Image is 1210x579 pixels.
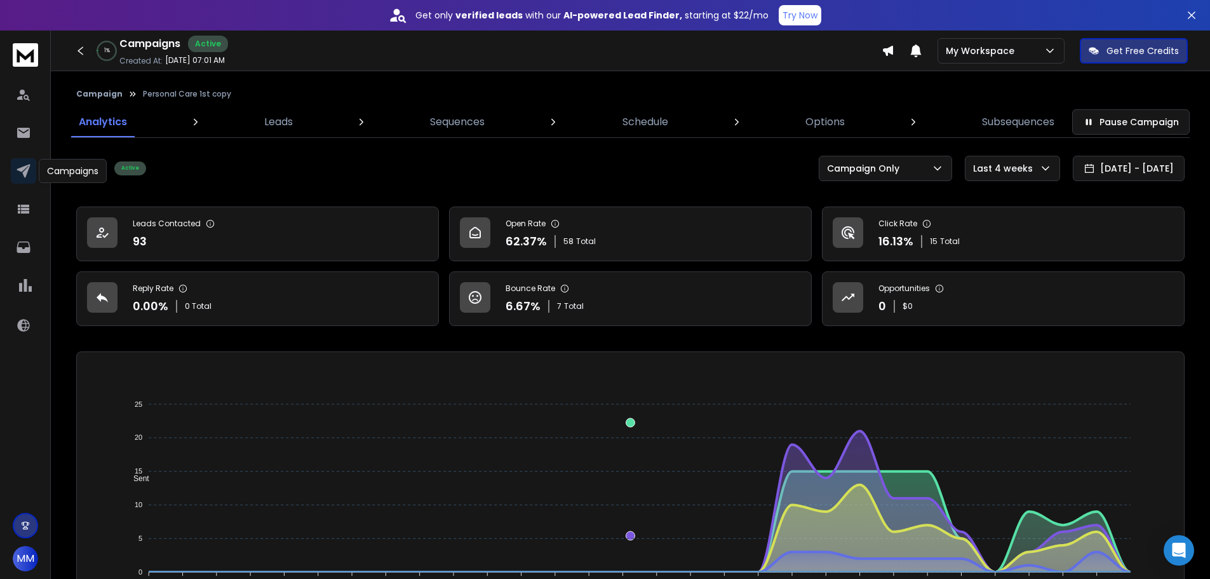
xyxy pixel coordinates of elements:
[104,47,110,55] p: 1 %
[1106,44,1179,57] p: Get Free Credits
[430,114,485,130] p: Sequences
[1080,38,1188,64] button: Get Free Credits
[449,207,812,261] a: Open Rate62.37%58Total
[135,501,142,508] tspan: 10
[563,236,574,247] span: 58
[135,400,142,408] tspan: 25
[576,236,596,247] span: Total
[564,301,584,311] span: Total
[76,207,439,261] a: Leads Contacted93
[185,301,212,311] p: 0 Total
[449,271,812,326] a: Bounce Rate6.67%7Total
[973,162,1038,175] p: Last 4 weeks
[257,107,300,137] a: Leads
[165,55,225,65] p: [DATE] 07:01 AM
[506,297,541,315] p: 6.67 %
[138,535,142,542] tspan: 5
[13,546,38,571] button: MM
[982,114,1054,130] p: Subsequences
[13,43,38,67] img: logo
[615,107,676,137] a: Schedule
[76,271,439,326] a: Reply Rate0.00%0 Total
[1072,109,1190,135] button: Pause Campaign
[506,219,546,229] p: Open Rate
[622,114,668,130] p: Schedule
[974,107,1062,137] a: Subsequences
[1164,535,1194,566] div: Open Intercom Messenger
[133,219,201,229] p: Leads Contacted
[557,301,561,311] span: 7
[135,434,142,442] tspan: 20
[39,159,107,183] div: Campaigns
[946,44,1019,57] p: My Workspace
[805,114,845,130] p: Options
[455,9,523,22] strong: verified leads
[903,301,913,311] p: $ 0
[506,233,547,250] p: 62.37 %
[1073,156,1185,181] button: [DATE] - [DATE]
[940,236,960,247] span: Total
[76,89,123,99] button: Campaign
[135,467,142,475] tspan: 15
[779,5,821,25] button: Try Now
[119,36,180,51] h1: Campaigns
[71,107,135,137] a: Analytics
[264,114,293,130] p: Leads
[114,161,146,175] div: Active
[133,233,147,250] p: 93
[119,56,163,66] p: Created At:
[822,207,1185,261] a: Click Rate16.13%15Total
[506,283,555,294] p: Bounce Rate
[783,9,817,22] p: Try Now
[878,219,917,229] p: Click Rate
[878,283,930,294] p: Opportunities
[415,9,769,22] p: Get only with our starting at $22/mo
[188,36,228,52] div: Active
[138,568,142,576] tspan: 0
[878,297,886,315] p: 0
[798,107,852,137] a: Options
[563,9,682,22] strong: AI-powered Lead Finder,
[133,283,173,294] p: Reply Rate
[827,162,904,175] p: Campaign Only
[422,107,492,137] a: Sequences
[143,89,231,99] p: Personal Care 1st copy
[822,271,1185,326] a: Opportunities0$0
[79,114,127,130] p: Analytics
[124,474,149,483] span: Sent
[930,236,938,247] span: 15
[878,233,913,250] p: 16.13 %
[133,297,168,315] p: 0.00 %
